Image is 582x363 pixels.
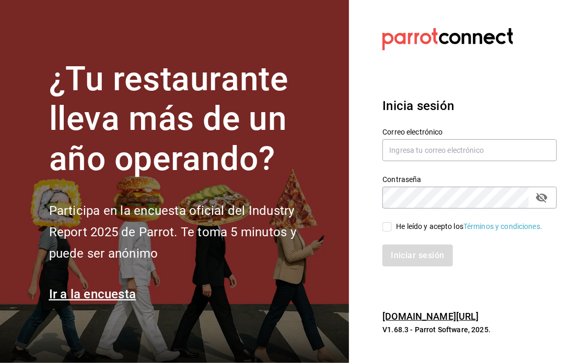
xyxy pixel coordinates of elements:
button: passwordField [533,189,551,207]
a: [DOMAIN_NAME][URL] [382,311,479,322]
p: V1.68.3 - Parrot Software, 2025. [382,324,557,335]
div: He leído y acepto los [396,221,542,232]
h2: Participa en la encuesta oficial del Industry Report 2025 de Parrot. Te toma 5 minutos y puede se... [49,200,331,264]
input: Ingresa tu correo electrónico [382,139,557,161]
label: Contraseña [382,176,557,183]
h1: ¿Tu restaurante lleva más de un año operando? [49,59,331,179]
label: Correo electrónico [382,128,557,136]
a: Ir a la encuesta [49,287,136,301]
a: Términos y condiciones. [463,222,542,231]
h3: Inicia sesión [382,96,557,115]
